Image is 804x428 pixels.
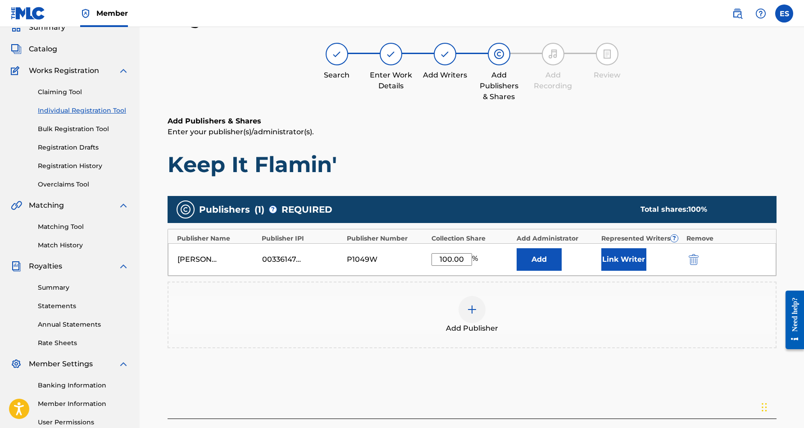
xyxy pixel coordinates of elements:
[38,106,129,115] a: Individual Registration Tool
[168,151,777,178] h1: Keep It Flamin'
[686,234,767,243] div: Remove
[386,49,396,59] img: step indicator icon for Enter Work Details
[531,70,576,91] div: Add Recording
[332,49,342,59] img: step indicator icon for Search
[11,359,22,369] img: Member Settings
[254,203,264,216] span: ( 1 )
[446,323,498,334] span: Add Publisher
[517,234,597,243] div: Add Administrator
[775,5,793,23] div: User Menu
[640,204,759,215] div: Total shares:
[11,44,57,55] a: CatalogCatalog
[347,234,427,243] div: Publisher Number
[29,44,57,55] span: Catalog
[440,49,450,59] img: step indicator icon for Add Writers
[80,8,91,19] img: Top Rightsholder
[38,241,129,250] a: Match History
[368,70,413,91] div: Enter Work Details
[585,70,630,81] div: Review
[732,8,743,19] img: search
[38,124,129,134] a: Bulk Registration Tool
[262,234,342,243] div: Publisher IPI
[762,394,767,421] div: Drag
[38,381,129,390] a: Banking Information
[29,359,93,369] span: Member Settings
[494,49,504,59] img: step indicator icon for Add Publishers & Shares
[689,254,699,265] img: 12a2ab48e56ec057fbd8.svg
[314,70,359,81] div: Search
[96,8,128,18] span: Member
[467,304,477,315] img: add
[118,359,129,369] img: expand
[282,203,332,216] span: REQUIRED
[29,22,65,33] span: Summary
[602,49,613,59] img: step indicator icon for Review
[118,200,129,211] img: expand
[755,8,766,19] img: help
[38,338,129,348] a: Rate Sheets
[759,385,804,428] iframe: Chat Widget
[11,261,22,272] img: Royalties
[477,70,522,102] div: Add Publishers & Shares
[177,234,258,243] div: Publisher Name
[517,248,562,271] button: Add
[752,5,770,23] div: Help
[688,205,707,214] span: 100 %
[38,320,129,329] a: Annual Statements
[38,418,129,427] a: User Permissions
[779,283,804,357] iframe: Resource Center
[38,222,129,232] a: Matching Tool
[472,253,480,266] span: %
[38,143,129,152] a: Registration Drafts
[180,204,191,215] img: publishers
[11,22,22,33] img: Summary
[168,116,777,127] h6: Add Publishers & Shares
[168,127,777,137] p: Enter your publisher(s)/administrator(s).
[38,180,129,189] a: Overclaims Tool
[548,49,559,59] img: step indicator icon for Add Recording
[118,65,129,76] img: expand
[29,200,64,211] span: Matching
[269,206,277,213] span: ?
[38,283,129,292] a: Summary
[38,301,129,311] a: Statements
[728,5,746,23] a: Public Search
[38,399,129,409] a: Member Information
[11,65,23,76] img: Works Registration
[38,161,129,171] a: Registration History
[11,44,22,55] img: Catalog
[11,7,45,20] img: MLC Logo
[199,203,250,216] span: Publishers
[422,70,468,81] div: Add Writers
[432,234,512,243] div: Collection Share
[671,235,678,242] span: ?
[118,261,129,272] img: expand
[29,261,62,272] span: Royalties
[38,87,129,97] a: Claiming Tool
[601,248,646,271] button: Link Writer
[29,65,99,76] span: Works Registration
[11,200,22,211] img: Matching
[601,234,682,243] div: Represented Writers
[11,22,65,33] a: SummarySummary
